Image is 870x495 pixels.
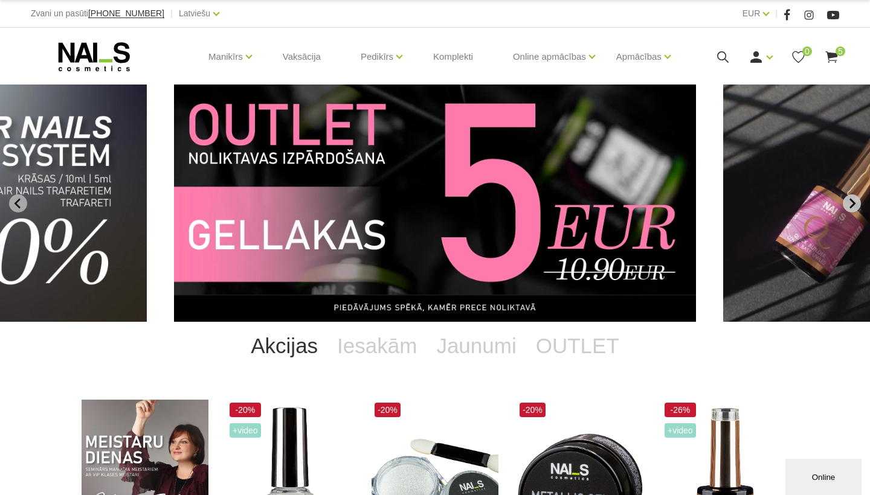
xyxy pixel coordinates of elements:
[785,456,864,495] iframe: chat widget
[88,9,164,18] a: [PHONE_NUMBER]
[665,403,696,417] span: -26%
[427,322,526,370] a: Jaunumi
[88,8,164,18] span: [PHONE_NUMBER]
[520,403,546,417] span: -20%
[513,33,586,81] a: Online apmācības
[179,6,210,21] a: Latviešu
[31,6,164,21] div: Zvani un pasūti
[665,423,696,438] span: +Video
[208,33,243,81] a: Manikīrs
[424,28,483,86] a: Komplekti
[241,322,327,370] a: Akcijas
[230,423,261,438] span: +Video
[775,6,778,21] span: |
[327,322,427,370] a: Iesakām
[843,194,861,212] button: Next slide
[273,28,330,86] a: Vaksācija
[743,6,761,21] a: EUR
[836,46,845,56] span: 5
[824,49,839,65] a: 5
[802,46,812,56] span: 0
[791,49,806,65] a: 0
[616,33,662,81] a: Apmācības
[170,6,173,21] span: |
[375,403,401,417] span: -20%
[174,85,696,322] li: 10 of 11
[230,403,261,417] span: -20%
[526,322,629,370] a: OUTLET
[9,194,27,212] button: Previous slide
[361,33,393,81] a: Pedikīrs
